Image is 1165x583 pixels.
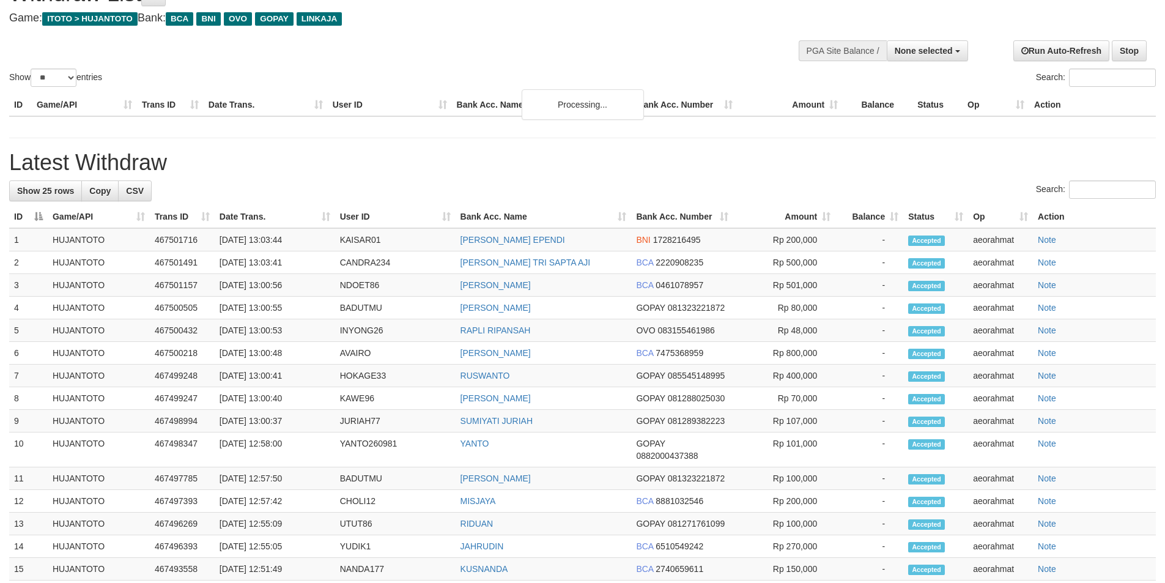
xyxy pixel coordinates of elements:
td: KAISAR01 [335,228,456,251]
td: - [835,251,903,274]
td: - [835,365,903,387]
span: Copy 083155461986 to clipboard [657,325,714,335]
span: GOPAY [636,439,665,448]
a: Note [1038,348,1056,358]
td: Rp 100,000 [733,467,835,490]
a: Stop [1112,40,1147,61]
th: Trans ID: activate to sort column ascending [150,206,215,228]
td: KAWE96 [335,387,456,410]
td: 467501157 [150,274,215,297]
td: - [835,490,903,513]
td: 6 [9,342,48,365]
a: [PERSON_NAME] EPENDI [460,235,565,245]
span: None selected [895,46,953,56]
td: [DATE] 13:03:44 [215,228,335,251]
th: Balance [843,94,912,116]
th: Game/API: activate to sort column ascending [48,206,150,228]
td: BADUTMU [335,467,456,490]
td: 11 [9,467,48,490]
a: Note [1038,541,1056,551]
span: Copy 081289382223 to clipboard [668,416,725,426]
a: SUMIYATI JURIAH [460,416,533,426]
span: BCA [636,541,653,551]
label: Show entries [9,69,102,87]
td: Rp 200,000 [733,228,835,251]
td: 7 [9,365,48,387]
td: aeorahmat [968,251,1033,274]
td: [DATE] 13:00:53 [215,319,335,342]
span: LINKAJA [297,12,342,26]
td: Rp 101,000 [733,433,835,467]
td: HUJANTOTO [48,365,150,387]
td: aeorahmat [968,433,1033,467]
td: [DATE] 12:57:50 [215,467,335,490]
td: Rp 400,000 [733,365,835,387]
td: - [835,274,903,297]
td: HOKAGE33 [335,365,456,387]
td: aeorahmat [968,274,1033,297]
td: HUJANTOTO [48,387,150,410]
td: 467493558 [150,558,215,581]
a: Note [1038,496,1056,506]
td: 467497785 [150,467,215,490]
span: BCA [636,348,653,358]
span: GOPAY [255,12,294,26]
td: 1 [9,228,48,251]
a: Note [1038,280,1056,290]
td: 13 [9,513,48,535]
td: aeorahmat [968,535,1033,558]
td: 2 [9,251,48,274]
label: Search: [1036,69,1156,87]
span: Accepted [908,371,945,382]
input: Search: [1069,69,1156,87]
td: Rp 270,000 [733,535,835,558]
td: JURIAH77 [335,410,456,433]
td: 467500218 [150,342,215,365]
a: Note [1038,473,1056,483]
td: aeorahmat [968,228,1033,251]
th: Bank Acc. Name [452,94,633,116]
th: Status [912,94,963,116]
td: AVAIRO [335,342,456,365]
td: [DATE] 12:55:09 [215,513,335,535]
td: Rp 500,000 [733,251,835,274]
span: Accepted [908,417,945,427]
td: aeorahmat [968,387,1033,410]
td: Rp 107,000 [733,410,835,433]
div: Processing... [522,89,644,120]
td: [DATE] 13:03:41 [215,251,335,274]
td: HUJANTOTO [48,535,150,558]
td: 14 [9,535,48,558]
input: Search: [1069,180,1156,199]
a: [PERSON_NAME] [460,393,531,403]
td: 467497393 [150,490,215,513]
td: [DATE] 13:00:40 [215,387,335,410]
td: - [835,433,903,467]
span: BCA [636,258,653,267]
td: Rp 200,000 [733,490,835,513]
td: Rp 80,000 [733,297,835,319]
th: Bank Acc. Name: activate to sort column ascending [456,206,632,228]
td: HUJANTOTO [48,490,150,513]
td: [DATE] 12:55:05 [215,535,335,558]
td: UTUT86 [335,513,456,535]
td: [DATE] 13:00:37 [215,410,335,433]
span: Copy 2220908235 to clipboard [656,258,703,267]
a: Note [1038,519,1056,529]
th: Bank Acc. Number: activate to sort column ascending [631,206,733,228]
td: 467496269 [150,513,215,535]
a: RAPLI RIPANSAH [460,325,531,335]
td: NANDA177 [335,558,456,581]
span: Accepted [908,326,945,336]
td: 8 [9,387,48,410]
a: [PERSON_NAME] [460,303,531,313]
div: PGA Site Balance / [799,40,887,61]
span: BCA [166,12,193,26]
span: BNI [636,235,650,245]
td: - [835,558,903,581]
td: aeorahmat [968,490,1033,513]
td: 467500505 [150,297,215,319]
span: Copy 0461078957 to clipboard [656,280,703,290]
span: Copy 081271761099 to clipboard [668,519,725,529]
select: Showentries [31,69,76,87]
